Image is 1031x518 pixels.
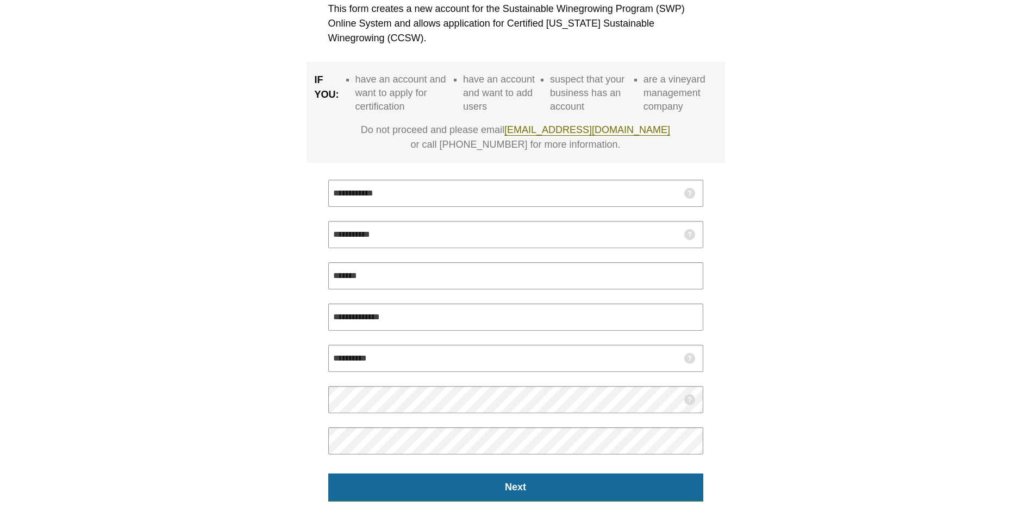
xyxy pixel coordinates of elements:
a: Next [328,473,703,502]
div: Do not proceed and please email or call [PHONE_NUMBER] for more information. [323,123,709,152]
li: suspect that your business has an account [550,73,633,114]
li: have an account and want to apply for certification [355,73,452,114]
li: are a vineyard management company [643,73,717,114]
div: IF YOU: [315,73,345,123]
div: This form creates a new account for the Sustainable Winegrowing Program (SWP) Online System and a... [328,2,703,46]
li: have an account and want to add users [463,73,539,114]
a: [EMAIL_ADDRESS][DOMAIN_NAME] [504,124,670,136]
